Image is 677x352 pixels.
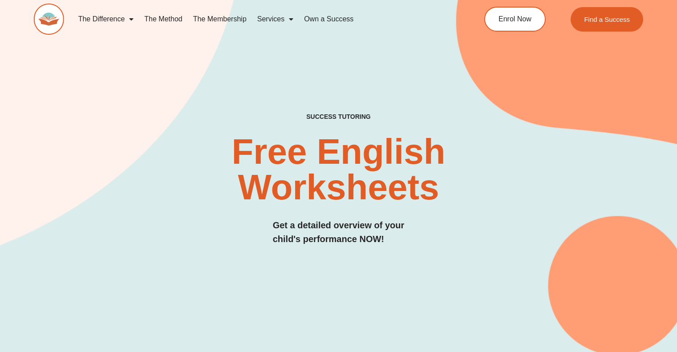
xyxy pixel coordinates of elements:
span: Enrol Now [499,16,531,23]
a: The Membership [188,9,252,29]
a: Find a Success [571,7,643,32]
a: The Difference [73,9,139,29]
h2: Free English Worksheets​ [138,134,539,205]
a: Own a Success [299,9,359,29]
span: Find a Success [584,16,630,23]
a: Services [252,9,299,29]
a: The Method [139,9,187,29]
nav: Menu [73,9,450,29]
h4: SUCCESS TUTORING​ [248,113,429,121]
a: Enrol Now [484,7,546,32]
h3: Get a detailed overview of your child's performance NOW! [273,218,405,246]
